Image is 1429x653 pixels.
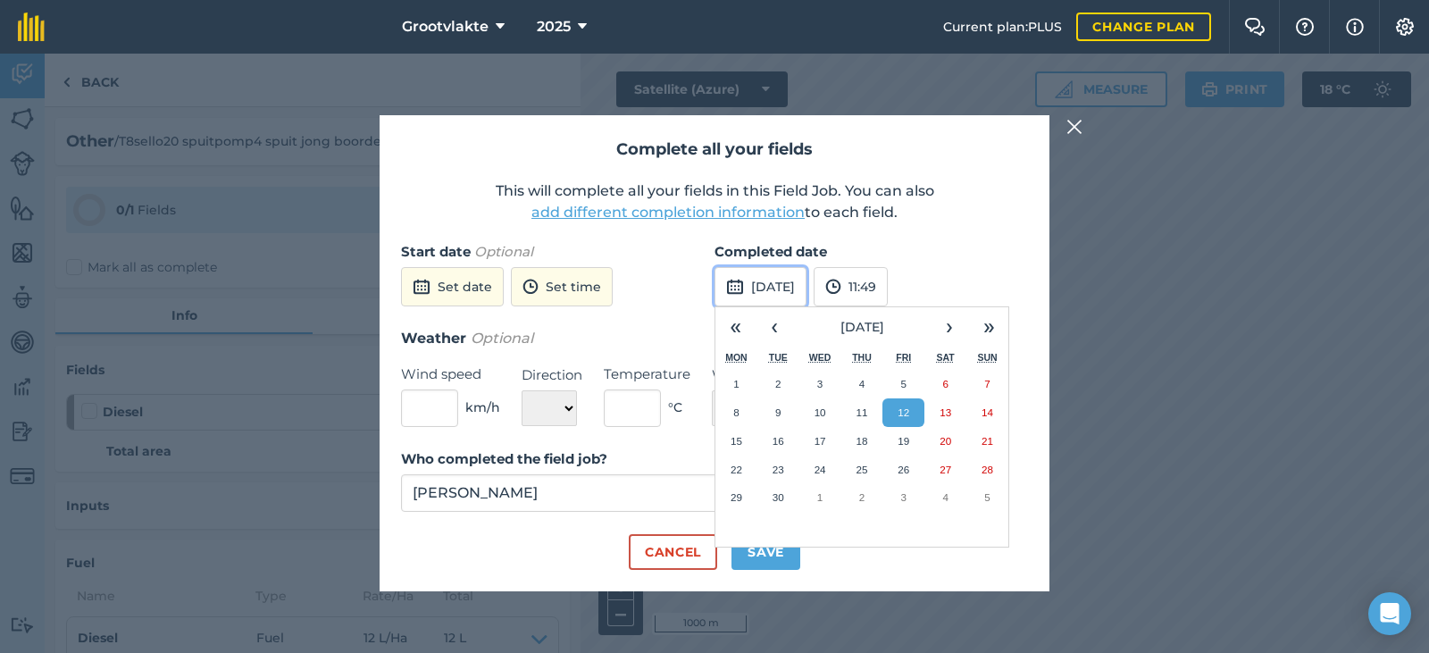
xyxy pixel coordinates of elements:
span: [DATE] [840,319,884,335]
span: Grootvlakte [402,16,489,38]
abbr: 27 September 2025 [940,464,951,475]
abbr: Sunday [977,352,997,363]
button: 21 September 2025 [966,427,1008,456]
abbr: 2 October 2025 [859,491,865,503]
abbr: 16 September 2025 [773,435,784,447]
abbr: 10 September 2025 [815,406,826,418]
button: 27 September 2025 [924,456,966,484]
h2: Complete all your fields [401,137,1028,163]
label: Temperature [604,364,690,385]
abbr: 3 October 2025 [901,491,907,503]
abbr: 18 September 2025 [856,435,867,447]
button: 1 October 2025 [799,483,841,512]
abbr: 21 September 2025 [982,435,993,447]
span: ° C [668,398,682,417]
button: 2 September 2025 [757,370,799,398]
img: A cog icon [1394,18,1416,36]
abbr: 26 September 2025 [898,464,909,475]
button: 17 September 2025 [799,427,841,456]
button: 10 September 2025 [799,398,841,427]
abbr: 25 September 2025 [856,464,867,475]
abbr: 22 September 2025 [731,464,742,475]
strong: Who completed the field job? [401,450,607,467]
button: [DATE] [714,267,806,306]
span: km/h [465,398,500,417]
button: 11:49 [814,267,888,306]
abbr: 20 September 2025 [940,435,951,447]
abbr: 5 September 2025 [901,378,907,389]
button: › [930,307,969,347]
h3: Weather [401,327,1028,350]
button: 4 October 2025 [924,483,966,512]
button: 3 October 2025 [882,483,924,512]
abbr: 28 September 2025 [982,464,993,475]
abbr: 8 September 2025 [733,406,739,418]
button: 18 September 2025 [841,427,883,456]
abbr: 3 September 2025 [817,378,823,389]
button: 14 September 2025 [966,398,1008,427]
abbr: 29 September 2025 [731,491,742,503]
abbr: 15 September 2025 [731,435,742,447]
abbr: 9 September 2025 [775,406,781,418]
button: 3 September 2025 [799,370,841,398]
abbr: Friday [896,352,911,363]
button: ‹ [755,307,794,347]
button: 28 September 2025 [966,456,1008,484]
label: Wind speed [401,364,500,385]
button: 2 October 2025 [841,483,883,512]
button: 5 October 2025 [966,483,1008,512]
button: 30 September 2025 [757,483,799,512]
abbr: Tuesday [769,352,788,363]
abbr: 19 September 2025 [898,435,909,447]
abbr: 17 September 2025 [815,435,826,447]
button: 15 September 2025 [715,427,757,456]
abbr: 7 September 2025 [984,378,990,389]
abbr: 5 October 2025 [984,491,990,503]
em: Optional [474,243,533,260]
abbr: 4 September 2025 [859,378,865,389]
button: Set time [511,267,613,306]
abbr: 13 September 2025 [940,406,951,418]
button: 12 September 2025 [882,398,924,427]
button: 26 September 2025 [882,456,924,484]
button: add different completion information [531,202,805,223]
strong: Completed date [714,243,827,260]
button: » [969,307,1008,347]
button: Cancel [629,534,717,570]
button: 11 September 2025 [841,398,883,427]
button: [DATE] [794,307,930,347]
button: 29 September 2025 [715,483,757,512]
img: Two speech bubbles overlapping with the left bubble in the forefront [1244,18,1266,36]
img: svg+xml;base64,PD94bWwgdmVyc2lvbj0iMS4wIiBlbmNvZGluZz0idXRmLTgiPz4KPCEtLSBHZW5lcmF0b3I6IEFkb2JlIE... [726,276,744,297]
abbr: Saturday [937,352,955,363]
span: Current plan : PLUS [943,17,1062,37]
p: This will complete all your fields in this Field Job. You can also to each field. [401,180,1028,223]
abbr: 1 September 2025 [733,378,739,389]
img: svg+xml;base64,PHN2ZyB4bWxucz0iaHR0cDovL3d3dy53My5vcmcvMjAwMC9zdmciIHdpZHRoPSIxNyIgaGVpZ2h0PSIxNy... [1346,16,1364,38]
button: 5 September 2025 [882,370,924,398]
button: 8 September 2025 [715,398,757,427]
abbr: 24 September 2025 [815,464,826,475]
abbr: 14 September 2025 [982,406,993,418]
img: A question mark icon [1294,18,1316,36]
img: svg+xml;base64,PD94bWwgdmVyc2lvbj0iMS4wIiBlbmNvZGluZz0idXRmLTgiPz4KPCEtLSBHZW5lcmF0b3I6IEFkb2JlIE... [825,276,841,297]
button: 20 September 2025 [924,427,966,456]
button: Set date [401,267,504,306]
button: 19 September 2025 [882,427,924,456]
img: svg+xml;base64,PD94bWwgdmVyc2lvbj0iMS4wIiBlbmNvZGluZz0idXRmLTgiPz4KPCEtLSBHZW5lcmF0b3I6IEFkb2JlIE... [413,276,430,297]
div: Open Intercom Messenger [1368,592,1411,635]
abbr: 30 September 2025 [773,491,784,503]
button: 1 September 2025 [715,370,757,398]
button: 25 September 2025 [841,456,883,484]
img: fieldmargin Logo [18,13,45,41]
button: « [715,307,755,347]
abbr: Wednesday [809,352,831,363]
span: 2025 [537,16,571,38]
em: Optional [471,330,533,347]
img: svg+xml;base64,PD94bWwgdmVyc2lvbj0iMS4wIiBlbmNvZGluZz0idXRmLTgiPz4KPCEtLSBHZW5lcmF0b3I6IEFkb2JlIE... [522,276,539,297]
a: Change plan [1076,13,1211,41]
button: 23 September 2025 [757,456,799,484]
button: Save [731,534,800,570]
button: 7 September 2025 [966,370,1008,398]
button: 6 September 2025 [924,370,966,398]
